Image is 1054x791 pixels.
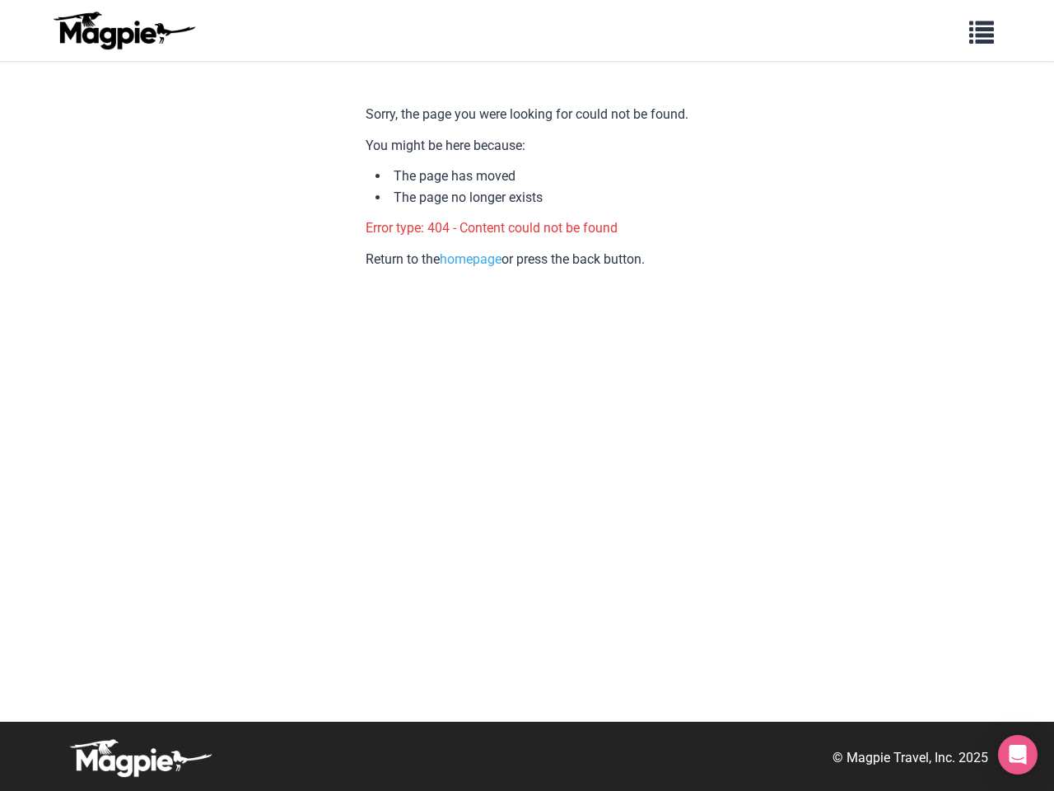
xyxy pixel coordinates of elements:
div: Open Intercom Messenger [998,735,1038,775]
li: The page has moved [375,166,688,187]
a: homepage [440,251,501,267]
p: You might be here because: [366,135,688,157]
img: logo-ab69f6fb50320c5b225c76a69d11143b.png [49,11,198,50]
p: © Magpie Travel, Inc. 2025 [832,747,988,769]
li: The page no longer exists [375,187,688,208]
img: logo-white-d94fa1abed81b67a048b3d0f0ab5b955.png [66,738,214,778]
p: Error type: 404 - Content could not be found [366,218,688,239]
p: Return to the or press the back button. [366,249,688,270]
p: Sorry, the page you were looking for could not be found. [366,104,688,125]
